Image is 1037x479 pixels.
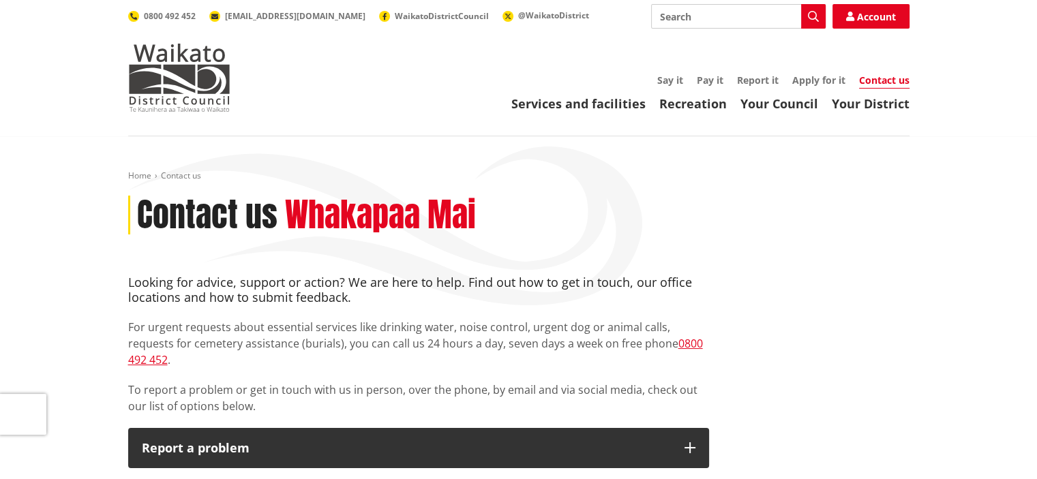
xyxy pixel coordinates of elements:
[142,442,671,455] p: Report a problem
[137,196,277,235] h1: Contact us
[502,10,589,21] a: @WaikatoDistrict
[285,196,476,235] h2: Whakapaa Mai
[144,10,196,22] span: 0800 492 452
[128,10,196,22] a: 0800 492 452
[379,10,489,22] a: WaikatoDistrictCouncil
[737,74,779,87] a: Report it
[651,4,826,29] input: Search input
[128,44,230,112] img: Waikato District Council - Te Kaunihera aa Takiwaa o Waikato
[697,74,723,87] a: Pay it
[792,74,845,87] a: Apply for it
[659,95,727,112] a: Recreation
[657,74,683,87] a: Say it
[395,10,489,22] span: WaikatoDistrictCouncil
[128,336,703,367] a: 0800 492 452
[511,95,646,112] a: Services and facilities
[518,10,589,21] span: @WaikatoDistrict
[128,382,709,414] p: To report a problem or get in touch with us in person, over the phone, by email and via social me...
[128,319,709,368] p: For urgent requests about essential services like drinking water, noise control, urgent dog or an...
[740,95,818,112] a: Your Council
[974,422,1023,471] iframe: Messenger Launcher
[832,95,910,112] a: Your District
[128,428,709,469] button: Report a problem
[128,275,709,305] h4: Looking for advice, support or action? We are here to help. Find out how to get in touch, our off...
[128,170,151,181] a: Home
[225,10,365,22] span: [EMAIL_ADDRESS][DOMAIN_NAME]
[161,170,201,181] span: Contact us
[859,74,910,89] a: Contact us
[832,4,910,29] a: Account
[128,170,910,182] nav: breadcrumb
[209,10,365,22] a: [EMAIL_ADDRESS][DOMAIN_NAME]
